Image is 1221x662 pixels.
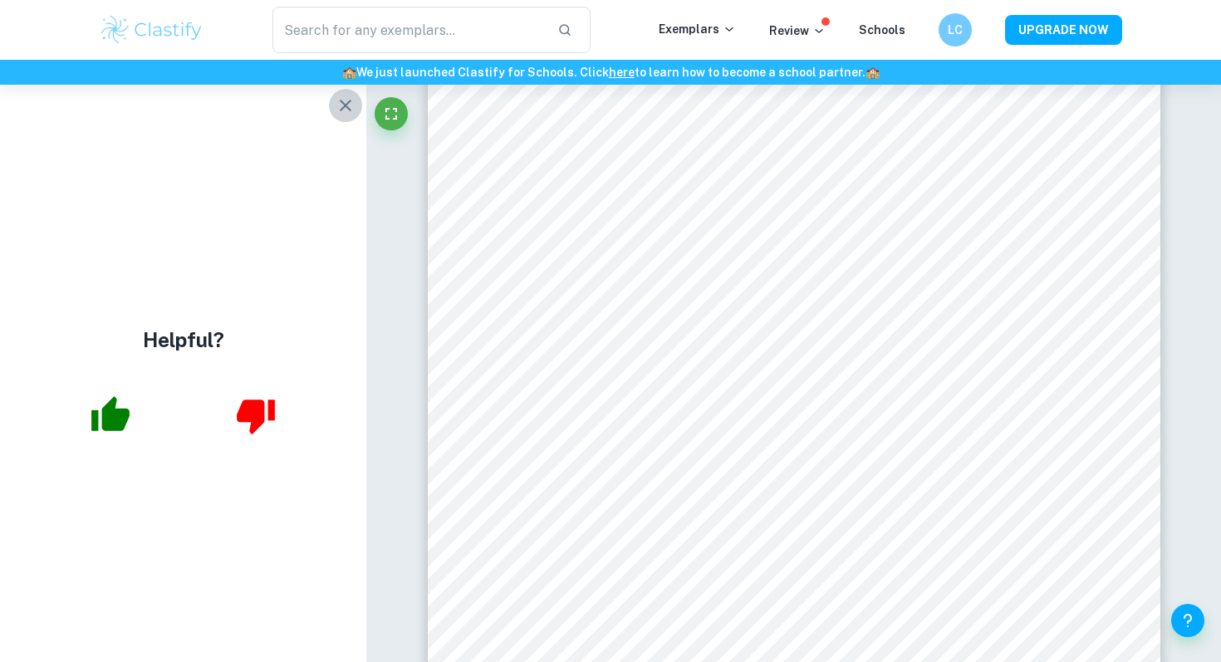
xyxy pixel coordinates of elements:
button: Fullscreen [375,97,408,130]
span: 🏫 [342,66,356,79]
h6: We just launched Clastify for Schools. Click to learn how to become a school partner. [3,63,1218,81]
input: Search for any exemplars... [272,7,544,53]
button: Help and Feedback [1171,604,1204,637]
p: Exemplars [659,20,736,38]
h4: Helpful? [143,325,224,355]
button: UPGRADE NOW [1005,15,1122,45]
img: Clastify logo [99,13,204,47]
p: Review [769,22,826,40]
a: Schools [859,23,905,37]
h6: LC [946,21,965,39]
a: here [609,66,635,79]
span: 🏫 [865,66,880,79]
button: LC [939,13,972,47]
